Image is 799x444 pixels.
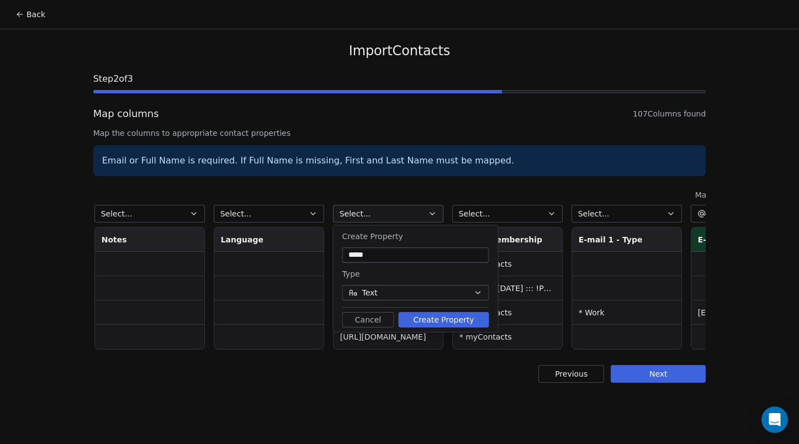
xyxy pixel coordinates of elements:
div: Open Intercom Messenger [761,406,788,433]
td: * myContacts [453,325,562,349]
span: Select... [101,208,133,219]
span: Import Contacts [349,43,450,59]
span: Map columns [93,107,159,121]
span: Create Property [342,232,403,241]
td: * myContacts [453,300,562,325]
span: Select... [340,208,371,219]
button: Text [342,285,489,300]
span: Text [362,287,378,299]
span: Select... [459,208,490,219]
th: E-mail 1 - Type [572,228,681,252]
button: Cancel [342,312,394,327]
button: Next [611,365,706,383]
th: Group Membership [453,228,562,252]
button: Back [9,4,52,24]
td: * Work [572,300,681,325]
td: Imported [DATE] ::: !Phone ::: * myContacts [453,276,562,300]
button: Create Property [399,312,489,327]
div: Email or Full Name is required. If Full Name is missing, First and Last Name must be mapped. [93,145,706,176]
span: Step 2 of 3 [93,72,706,86]
th: Language [214,228,324,252]
td: * myContacts [453,252,562,276]
th: Notes [95,228,204,252]
span: Type [342,269,360,278]
span: Select... [578,208,610,219]
button: Previous [538,365,604,383]
span: Select... [220,208,252,219]
span: 107 Columns found [633,108,706,119]
td: [URL][DOMAIN_NAME] [334,325,443,349]
span: Map the columns to appropriate contact properties [93,128,706,139]
span: Mapped [695,189,726,200]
